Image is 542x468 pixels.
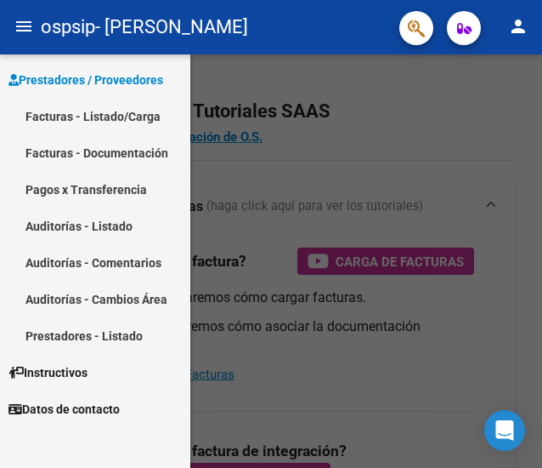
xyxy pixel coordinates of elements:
span: Instructivos [8,363,88,382]
span: Prestadores / Proveedores [8,71,163,89]
span: - [PERSON_NAME] [95,9,248,46]
mat-icon: person [508,16,528,37]
div: Open Intercom Messenger [484,410,525,451]
span: Datos de contacto [8,400,120,419]
mat-icon: menu [14,16,34,37]
span: ospsip [41,9,95,46]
